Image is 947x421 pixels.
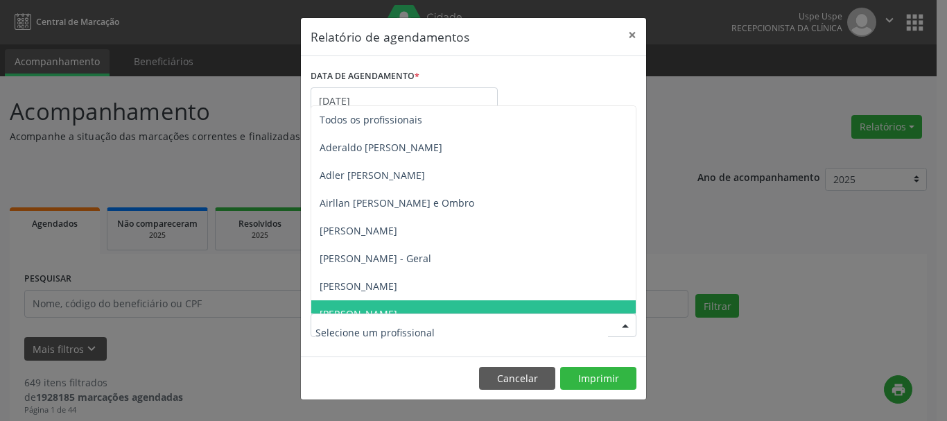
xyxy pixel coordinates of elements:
[320,224,397,237] span: [PERSON_NAME]
[311,66,419,87] label: DATA DE AGENDAMENTO
[320,113,422,126] span: Todos os profissionais
[315,318,608,346] input: Selecione um profissional
[320,169,425,182] span: Adler [PERSON_NAME]
[560,367,636,390] button: Imprimir
[320,280,397,293] span: [PERSON_NAME]
[320,141,442,154] span: Aderaldo [PERSON_NAME]
[320,196,474,209] span: Airllan [PERSON_NAME] e Ombro
[479,367,555,390] button: Cancelar
[320,252,431,265] span: [PERSON_NAME] - Geral
[311,28,469,46] h5: Relatório de agendamentos
[311,87,498,115] input: Selecione uma data ou intervalo
[618,18,646,52] button: Close
[320,307,397,320] span: [PERSON_NAME]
